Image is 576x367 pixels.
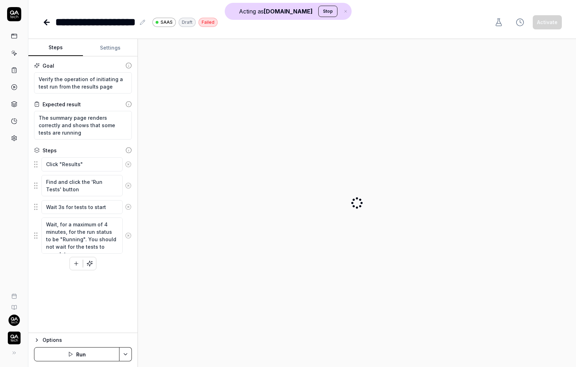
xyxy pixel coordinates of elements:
div: Goal [43,62,54,69]
button: Options [34,336,132,344]
button: Remove step [123,179,134,193]
button: View version history [511,15,529,29]
div: Suggestions [34,217,132,254]
a: Book a call with us [3,288,25,299]
a: Documentation [3,299,25,310]
div: Suggestions [34,157,132,172]
button: Remove step [123,200,134,214]
div: Draft [179,18,196,27]
span: SAAS [161,19,173,26]
button: Remove step [123,228,134,243]
button: Remove step [123,157,134,171]
button: Settings [83,39,138,56]
div: Suggestions [34,199,132,214]
div: Suggestions [34,175,132,197]
div: Steps [43,147,57,154]
button: Run [34,347,119,361]
div: Failed [198,18,218,27]
img: 7ccf6c19-61ad-4a6c-8811-018b02a1b829.jpg [9,315,20,326]
div: Expected result [43,101,81,108]
a: SAAS [152,17,176,27]
img: QA Tech Logo [8,332,21,344]
button: QA Tech Logo [3,326,25,346]
button: Steps [28,39,83,56]
button: Activate [533,15,562,29]
button: Stop [318,6,337,17]
div: Options [43,336,132,344]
